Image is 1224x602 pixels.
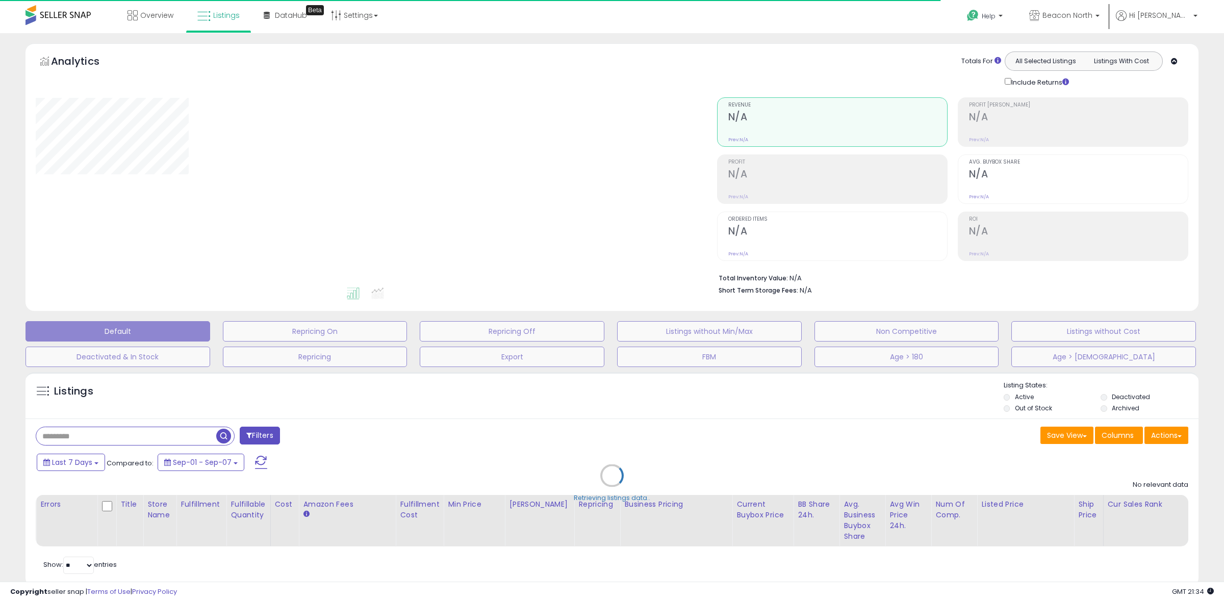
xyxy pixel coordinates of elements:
small: Prev: N/A [969,137,989,143]
h2: N/A [728,168,947,182]
h5: Analytics [51,54,119,71]
span: DataHub [275,10,307,20]
span: Beacon North [1042,10,1092,20]
b: Total Inventory Value: [719,274,788,282]
div: seller snap | | [10,587,177,597]
i: Get Help [966,9,979,22]
button: Non Competitive [814,321,999,342]
button: Export [420,347,604,367]
span: ROI [969,217,1188,222]
button: Deactivated & In Stock [25,347,210,367]
button: Age > [DEMOGRAPHIC_DATA] [1011,347,1196,367]
small: Prev: N/A [728,137,748,143]
button: Listings without Min/Max [617,321,802,342]
span: Overview [140,10,173,20]
button: Listings without Cost [1011,321,1196,342]
button: Age > 180 [814,347,999,367]
button: Listings With Cost [1083,55,1159,68]
button: All Selected Listings [1008,55,1084,68]
span: Listings [213,10,240,20]
small: Prev: N/A [728,194,748,200]
h2: N/A [969,168,1188,182]
li: N/A [719,271,1181,283]
div: Totals For [961,57,1001,66]
span: Profit [PERSON_NAME] [969,102,1188,108]
div: Include Returns [997,76,1081,87]
h2: N/A [969,111,1188,125]
h2: N/A [728,111,947,125]
small: Prev: N/A [728,251,748,257]
button: Default [25,321,210,342]
b: Short Term Storage Fees: [719,286,798,295]
span: Profit [728,160,947,165]
div: Tooltip anchor [306,5,324,15]
small: Prev: N/A [969,194,989,200]
small: Prev: N/A [969,251,989,257]
h2: N/A [969,225,1188,239]
button: Repricing [223,347,407,367]
span: Revenue [728,102,947,108]
button: Repricing Off [420,321,604,342]
span: Ordered Items [728,217,947,222]
a: Help [959,2,1013,33]
button: FBM [617,347,802,367]
div: Retrieving listings data.. [574,493,650,503]
span: Avg. Buybox Share [969,160,1188,165]
button: Repricing On [223,321,407,342]
span: N/A [800,285,812,295]
a: Hi [PERSON_NAME] [1116,10,1197,33]
h2: N/A [728,225,947,239]
span: Hi [PERSON_NAME] [1129,10,1190,20]
strong: Copyright [10,587,47,596]
span: Help [982,12,996,20]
